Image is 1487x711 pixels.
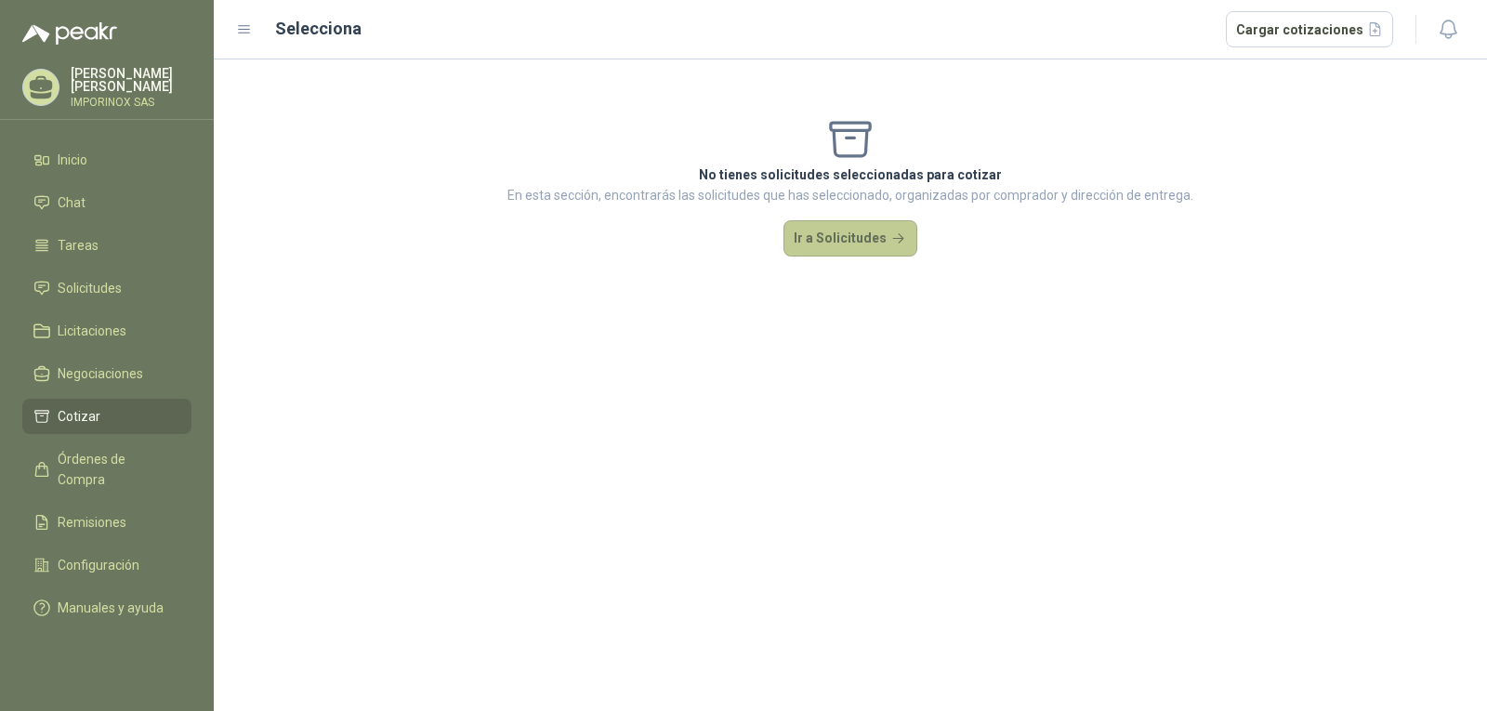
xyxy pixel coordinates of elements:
a: Solicitudes [22,270,191,306]
span: Chat [58,192,86,213]
span: Negociaciones [58,363,143,384]
span: Manuales y ayuda [58,598,164,618]
a: Manuales y ayuda [22,590,191,625]
span: Inicio [58,150,87,170]
a: Licitaciones [22,313,191,349]
span: Remisiones [58,512,126,533]
span: Tareas [58,235,99,256]
span: Órdenes de Compra [58,449,174,490]
button: Cargar cotizaciones [1226,11,1394,48]
a: Chat [22,185,191,220]
span: Solicitudes [58,278,122,298]
a: Cotizar [22,399,191,434]
a: Inicio [22,142,191,178]
p: En esta sección, encontrarás las solicitudes que has seleccionado, organizadas por comprador y di... [507,185,1193,205]
span: Configuración [58,555,139,575]
span: Cotizar [58,406,100,427]
p: No tienes solicitudes seleccionadas para cotizar [507,165,1193,185]
button: Ir a Solicitudes [783,220,917,257]
a: Tareas [22,228,191,263]
p: IMPORINOX SAS [71,97,191,108]
img: Logo peakr [22,22,117,45]
a: Remisiones [22,505,191,540]
h2: Selecciona [275,16,362,42]
a: Configuración [22,547,191,583]
a: Órdenes de Compra [22,441,191,497]
a: Negociaciones [22,356,191,391]
span: Licitaciones [58,321,126,341]
p: [PERSON_NAME] [PERSON_NAME] [71,67,191,93]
